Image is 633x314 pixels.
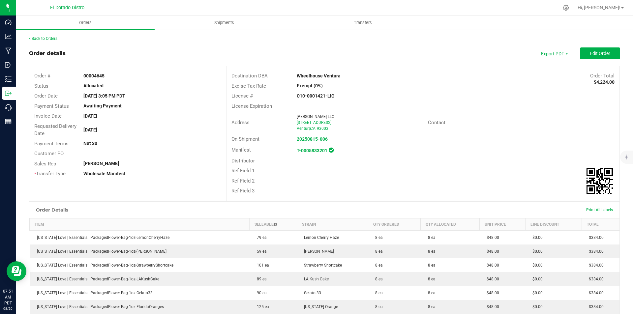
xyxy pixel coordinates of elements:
li: Export PDF [534,47,574,59]
th: Strain [297,218,368,230]
span: 8 ea [425,304,436,309]
span: Edit Order [590,51,610,56]
span: 8 ea [425,291,436,295]
th: Unit Price [479,218,525,230]
span: [PERSON_NAME] LLC [297,114,334,119]
span: [US_STATE] Love | Essentials | PackagedFlower-Bag-1oz-StrawberryShortcake [34,263,173,268]
span: [US_STATE] Love | Essentials | PackagedFlower-Bag-1oz-LemonCherryHaze [34,235,169,240]
span: Strawberry Shortcake [301,263,342,268]
span: Ref Field 1 [231,168,255,174]
span: Transfer Type [34,171,66,177]
span: Shipments [205,20,243,26]
span: Gelato 33 [301,291,321,295]
span: 59 ea [254,249,267,254]
strong: Wheelhouse Ventura [297,73,341,78]
strong: 00004645 [83,73,105,78]
span: [US_STATE] Love | Essentials | PackagedFlower-Bag-1oz-Gelato33 [34,291,153,295]
span: Requested Delivery Date [34,123,76,137]
span: [PERSON_NAME] [301,249,334,254]
span: $384.00 [586,249,604,254]
span: Invoice Date [34,113,62,119]
strong: [DATE] 3:05 PM PDT [83,93,125,99]
span: 8 ea [425,235,436,240]
span: In Sync [329,147,334,154]
strong: Net 30 [83,141,97,146]
span: Ventura [297,126,311,131]
span: [US_STATE] Love | Essentials | PackagedFlower-Bag-1oz-FloridaOranges [34,304,164,309]
img: Scan me! [587,168,613,194]
span: $48.00 [483,291,499,295]
qrcode: 00004645 [587,168,613,194]
inline-svg: Manufacturing [5,47,12,54]
span: [US_STATE] Love | Essentials | PackagedFlower-Bag-1oz-[PERSON_NAME] [34,249,166,254]
inline-svg: Reports [5,118,12,125]
button: Edit Order [580,47,620,59]
span: Ref Field 3 [231,188,255,194]
inline-svg: Dashboard [5,19,12,26]
span: License Expiration [231,103,272,109]
th: Total [582,218,619,230]
span: 89 ea [254,277,267,281]
span: 8 ea [425,249,436,254]
h1: Order Details [36,207,68,213]
p: 07:51 AM PDT [3,288,13,306]
span: $384.00 [586,304,604,309]
strong: [PERSON_NAME] [83,161,119,166]
a: Transfers [293,16,432,30]
span: Payment Terms [34,141,69,147]
span: , [310,126,310,131]
span: $48.00 [483,277,499,281]
span: 8 ea [425,277,436,281]
span: Order # [34,73,50,79]
strong: Wholesale Manifest [83,171,125,176]
span: Status [34,83,48,89]
span: $48.00 [483,263,499,268]
th: Qty Allocated [421,218,479,230]
span: $48.00 [483,249,499,254]
span: $384.00 [586,263,604,268]
span: [US_STATE] Love | Essentials | PackagedFlower-Bag-1oz-LAKushCake [34,277,159,281]
span: LA Kush Cake [301,277,329,281]
span: Print All Labels [586,208,613,212]
span: Sales Rep [34,161,56,167]
strong: $4,224.00 [594,79,615,85]
span: [STREET_ADDRESS] [297,120,331,125]
strong: Exempt (0%) [297,83,323,88]
iframe: Resource center [7,261,26,281]
span: $48.00 [483,235,499,240]
span: $384.00 [586,235,604,240]
span: $48.00 [483,304,499,309]
th: Sellable [250,218,297,230]
span: $0.00 [529,304,543,309]
span: $0.00 [529,249,543,254]
span: [US_STATE] Orange [301,304,338,309]
span: Excise Tax Rate [231,83,266,89]
span: Hi, [PERSON_NAME]! [578,5,620,10]
span: 125 ea [254,304,269,309]
div: Manage settings [562,5,570,11]
span: 93003 [317,126,328,131]
span: Manifest [231,147,251,153]
span: $0.00 [529,291,543,295]
span: Ref Field 2 [231,178,255,184]
span: Payment Status [34,103,69,109]
span: 8 ea [372,235,383,240]
th: Qty Ordered [368,218,421,230]
span: Contact [428,120,445,126]
a: Shipments [155,16,293,30]
th: Line Discount [525,218,582,230]
span: 79 ea [254,235,267,240]
span: Orders [70,20,101,26]
a: T-0005833201 [297,148,327,153]
span: El Dorado Distro [50,5,84,11]
span: $384.00 [586,277,604,281]
inline-svg: Outbound [5,90,12,97]
span: Order Date [34,93,58,99]
span: Customer PO [34,151,64,157]
inline-svg: Inbound [5,62,12,68]
strong: C10-0001421-LIC [297,93,334,99]
span: 8 ea [372,263,383,268]
span: $384.00 [586,291,604,295]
